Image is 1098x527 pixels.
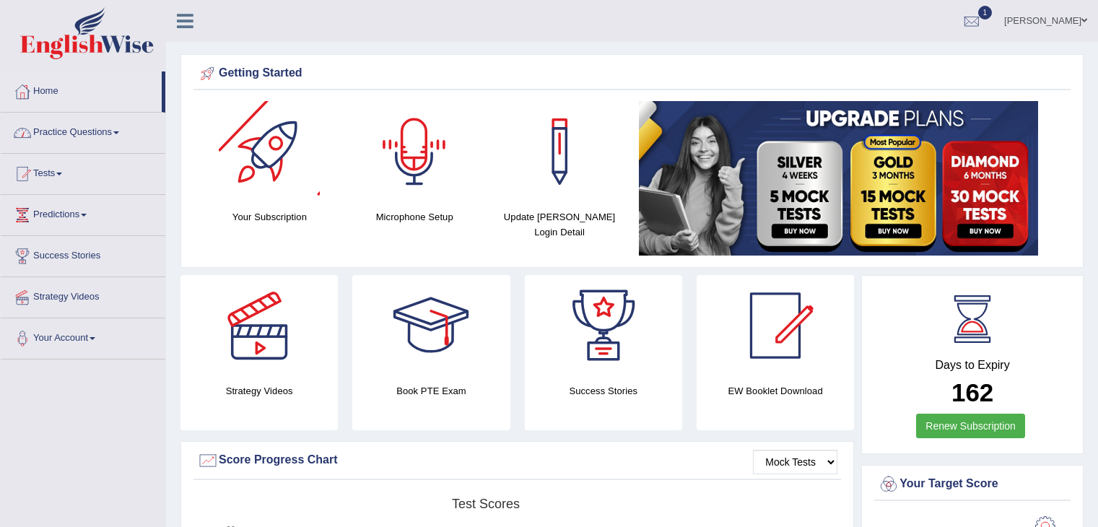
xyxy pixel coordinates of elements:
h4: Days to Expiry [878,359,1067,372]
h4: Success Stories [525,383,682,398]
div: Getting Started [197,63,1067,84]
div: Score Progress Chart [197,450,837,471]
a: Home [1,71,162,108]
a: Success Stories [1,236,165,272]
img: small5.jpg [639,101,1038,256]
span: 1 [978,6,993,19]
div: Your Target Score [878,474,1067,495]
tspan: Test scores [452,497,520,511]
a: Predictions [1,195,165,231]
h4: EW Booklet Download [697,383,854,398]
a: Renew Subscription [916,414,1025,438]
a: Practice Questions [1,113,165,149]
b: 162 [951,378,993,406]
a: Strategy Videos [1,277,165,313]
h4: Microphone Setup [349,209,480,225]
h4: Book PTE Exam [352,383,510,398]
h4: Update [PERSON_NAME] Login Detail [494,209,625,240]
a: Tests [1,154,165,190]
a: Your Account [1,318,165,354]
h4: Strategy Videos [180,383,338,398]
h4: Your Subscription [204,209,335,225]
